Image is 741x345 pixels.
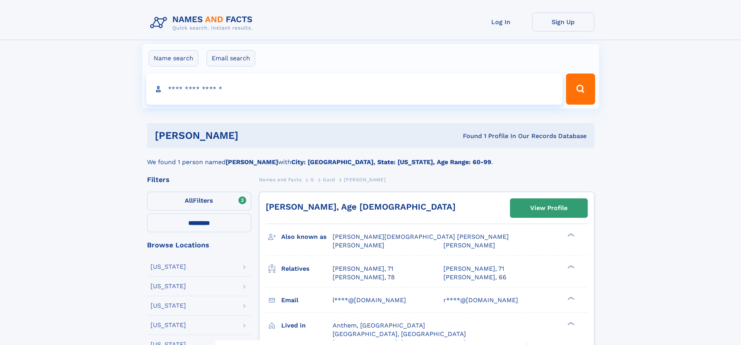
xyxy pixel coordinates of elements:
[333,242,384,249] span: [PERSON_NAME]
[147,242,251,249] div: Browse Locations
[333,233,509,240] span: [PERSON_NAME][DEMOGRAPHIC_DATA] [PERSON_NAME]
[147,176,251,183] div: Filters
[147,148,594,167] div: We found 1 person named with .
[281,262,333,275] h3: Relatives
[151,322,186,328] div: [US_STATE]
[310,175,314,184] a: G
[291,158,491,166] b: City: [GEOGRAPHIC_DATA], State: [US_STATE], Age Range: 60-99
[151,283,186,289] div: [US_STATE]
[566,74,595,105] button: Search Button
[530,199,568,217] div: View Profile
[566,296,575,301] div: ❯
[333,322,425,329] span: Anthem, [GEOGRAPHIC_DATA]
[146,74,563,105] input: search input
[207,50,255,67] label: Email search
[443,264,504,273] a: [PERSON_NAME], 71
[566,233,575,238] div: ❯
[333,330,466,338] span: [GEOGRAPHIC_DATA], [GEOGRAPHIC_DATA]
[310,177,314,182] span: G
[323,177,335,182] span: Gard
[226,158,278,166] b: [PERSON_NAME]
[350,132,587,140] div: Found 1 Profile In Our Records Database
[281,294,333,307] h3: Email
[147,12,259,33] img: Logo Names and Facts
[149,50,198,67] label: Name search
[566,264,575,269] div: ❯
[147,192,251,210] label: Filters
[344,177,385,182] span: [PERSON_NAME]
[443,273,506,282] a: [PERSON_NAME], 66
[281,319,333,332] h3: Lived in
[266,202,455,212] a: [PERSON_NAME], Age [DEMOGRAPHIC_DATA]
[532,12,594,32] a: Sign Up
[566,321,575,326] div: ❯
[470,12,532,32] a: Log In
[259,175,302,184] a: Names and Facts
[333,264,393,273] a: [PERSON_NAME], 71
[333,273,395,282] a: [PERSON_NAME], 78
[151,264,186,270] div: [US_STATE]
[281,230,333,243] h3: Also known as
[155,131,351,140] h1: [PERSON_NAME]
[185,197,193,204] span: All
[443,242,495,249] span: [PERSON_NAME]
[151,303,186,309] div: [US_STATE]
[510,199,587,217] a: View Profile
[323,175,335,184] a: Gard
